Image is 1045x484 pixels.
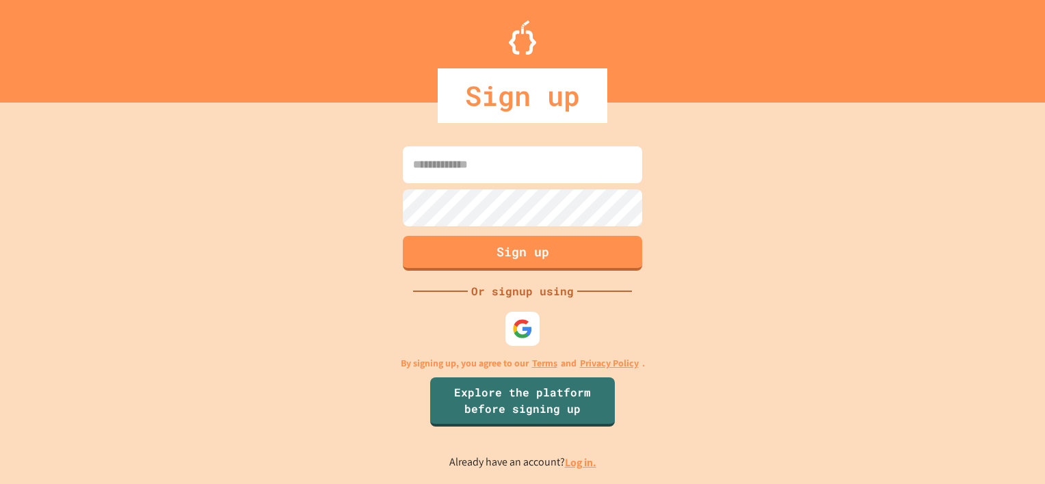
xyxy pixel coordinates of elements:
[401,356,645,371] p: By signing up, you agree to our and .
[580,356,639,371] a: Privacy Policy
[430,377,615,427] a: Explore the platform before signing up
[449,454,596,471] p: Already have an account?
[565,455,596,470] a: Log in.
[403,236,642,271] button: Sign up
[512,319,533,339] img: google-icon.svg
[468,283,577,299] div: Or signup using
[532,356,557,371] a: Terms
[438,68,607,123] div: Sign up
[509,21,536,55] img: Logo.svg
